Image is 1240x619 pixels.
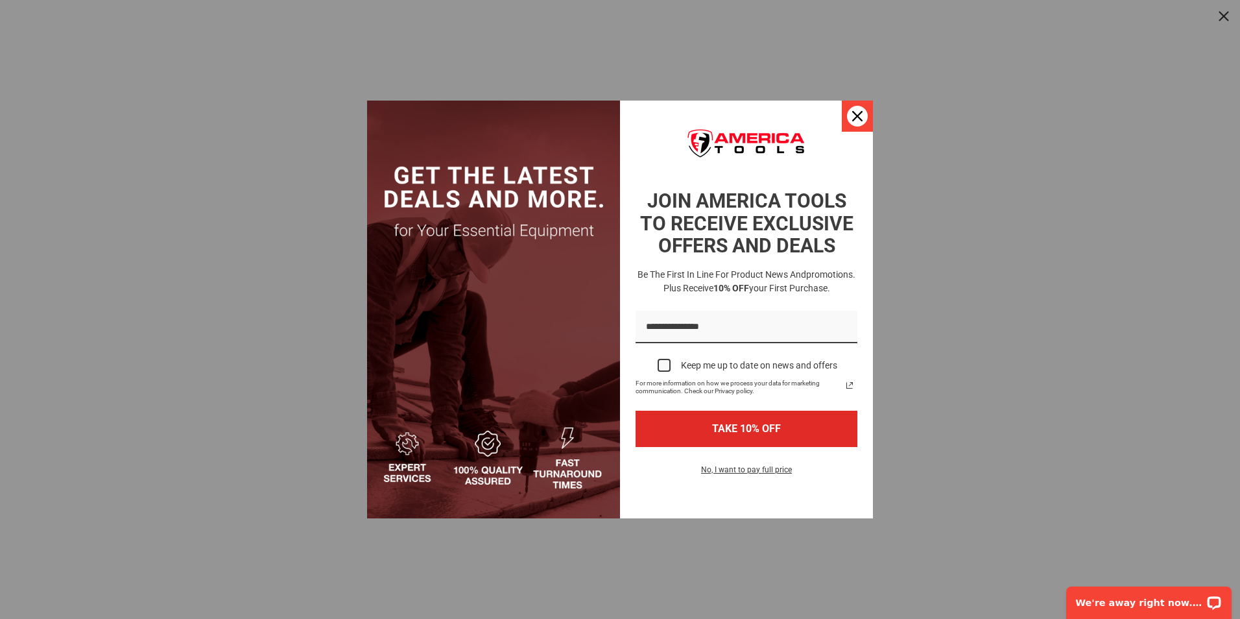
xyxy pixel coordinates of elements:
button: TAKE 10% OFF [636,411,857,446]
strong: 10% OFF [713,283,749,293]
span: promotions. Plus receive your first purchase. [663,269,856,293]
div: Keep me up to date on news and offers [681,360,837,371]
strong: JOIN AMERICA TOOLS TO RECEIVE EXCLUSIVE OFFERS AND DEALS [640,189,853,257]
span: For more information on how we process your data for marketing communication. Check our Privacy p... [636,380,842,395]
a: Read our Privacy Policy [842,378,857,393]
h3: Be the first in line for product news and [633,268,860,295]
svg: close icon [852,111,863,121]
input: Email field [636,311,857,344]
svg: link icon [842,378,857,393]
button: No, I want to pay full price [691,463,802,485]
button: Close [842,101,873,132]
iframe: LiveChat chat widget [1058,578,1240,619]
